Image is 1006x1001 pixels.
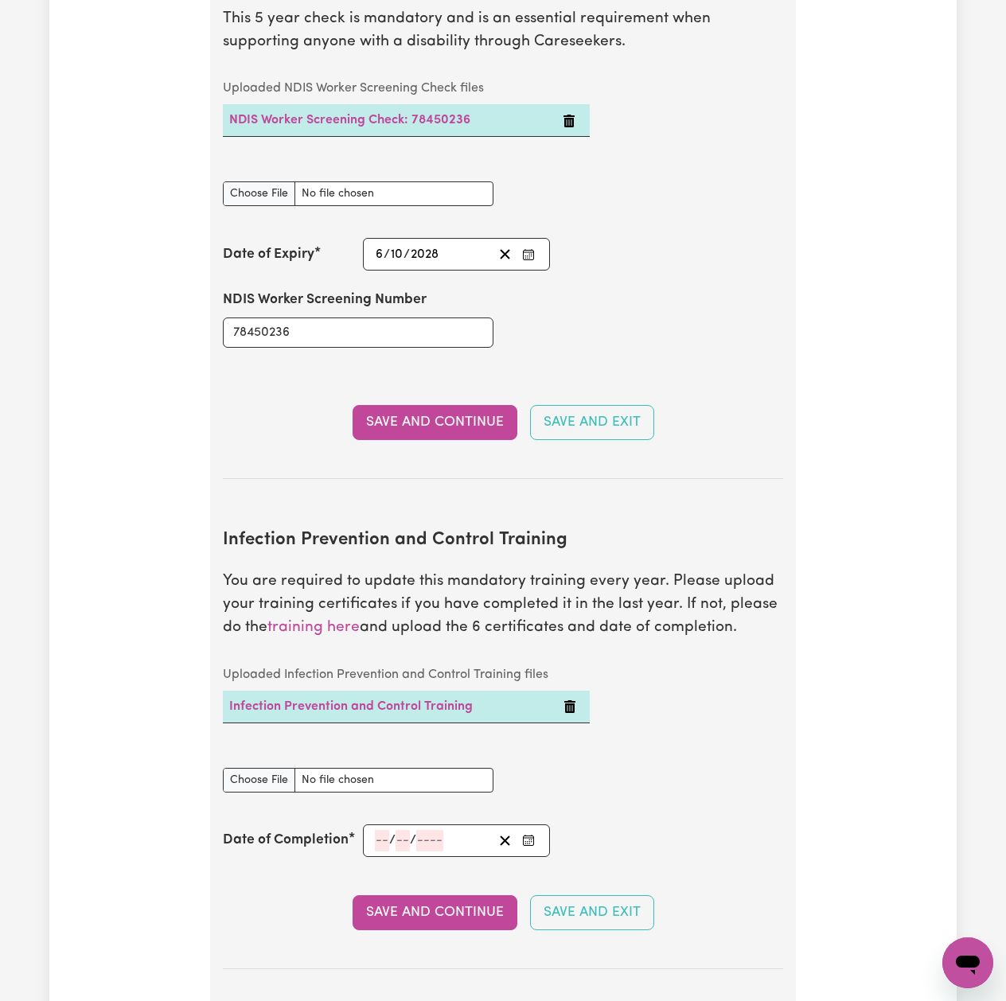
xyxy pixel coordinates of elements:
label: Date of Completion [223,830,349,851]
button: Save and Exit [530,405,654,440]
button: Save and Exit [530,895,654,930]
h2: Infection Prevention and Control Training [223,530,783,551]
button: Clear date [493,830,517,851]
input: ---- [416,830,443,851]
caption: Uploaded NDIS Worker Screening Check files [223,72,590,104]
label: NDIS Worker Screening Number [223,290,427,310]
iframe: Button to launch messaging window [942,937,993,988]
span: / [404,247,410,262]
p: You are required to update this mandatory training every year. Please upload your training certif... [223,571,783,639]
a: training here [267,620,360,635]
button: Delete NDIS Worker Screening Check: 78450236 [563,111,575,130]
a: Infection Prevention and Control Training [229,700,473,713]
span: / [384,247,390,262]
span: / [389,833,396,847]
span: / [410,833,416,847]
caption: Uploaded Infection Prevention and Control Training files [223,659,590,691]
p: This 5 year check is mandatory and is an essential requirement when supporting anyone with a disa... [223,8,783,54]
button: Enter the Date of Expiry of your NDIS Worker Screening Check [517,243,540,265]
input: -- [375,243,384,265]
input: ---- [410,243,439,265]
input: -- [390,243,404,265]
button: Delete Infection Prevention and Control Training [563,697,576,716]
button: Save and Continue [353,895,517,930]
input: -- [396,830,410,851]
button: Clear date [493,243,517,265]
button: Enter the Date of Completion of your Infection Prevention and Control Training [517,830,540,851]
button: Save and Continue [353,405,517,440]
input: -- [375,830,389,851]
a: NDIS Worker Screening Check: 78450236 [229,114,470,127]
label: Date of Expiry [223,244,314,265]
